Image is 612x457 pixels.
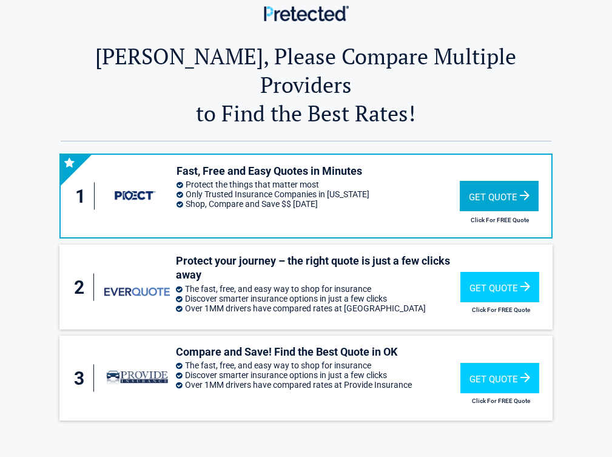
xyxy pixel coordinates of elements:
li: Protect the things that matter most [177,180,459,189]
h3: Compare and Save! Find the Best Quote in OK [176,345,460,359]
div: Get Quote [460,272,539,302]
li: Shop, Compare and Save $$ [DATE] [177,199,459,209]
li: Discover smarter insurance options in just a few clicks [176,370,460,380]
h3: Protect your journey – the right quote is just a few clicks away [176,254,460,282]
img: protect's logo [105,180,170,212]
h2: Click For FREE Quote [460,398,542,404]
img: provide-insurance's logo [104,362,170,394]
img: everquote's logo [104,288,170,296]
div: 2 [72,274,94,301]
li: Only Trusted Insurance Companies in [US_STATE] [177,189,459,199]
h2: [PERSON_NAME], Please Compare Multiple Providers to Find the Best Rates! [61,42,551,127]
div: 3 [72,365,94,392]
h2: Click For FREE Quote [460,306,542,313]
h2: Click For FREE Quote [460,217,540,223]
div: Get Quote [460,181,539,211]
h3: Fast, Free and Easy Quotes in Minutes [177,164,459,178]
div: Get Quote [460,363,539,393]
li: Discover smarter insurance options in just a few clicks [176,294,460,303]
li: The fast, free, and easy way to shop for insurance [176,284,460,294]
img: Main Logo [264,5,349,21]
li: Over 1MM drivers have compared rates at Provide Insurance [176,380,460,390]
div: 1 [73,183,95,210]
li: The fast, free, and easy way to shop for insurance [176,361,460,370]
li: Over 1MM drivers have compared rates at [GEOGRAPHIC_DATA] [176,303,460,313]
